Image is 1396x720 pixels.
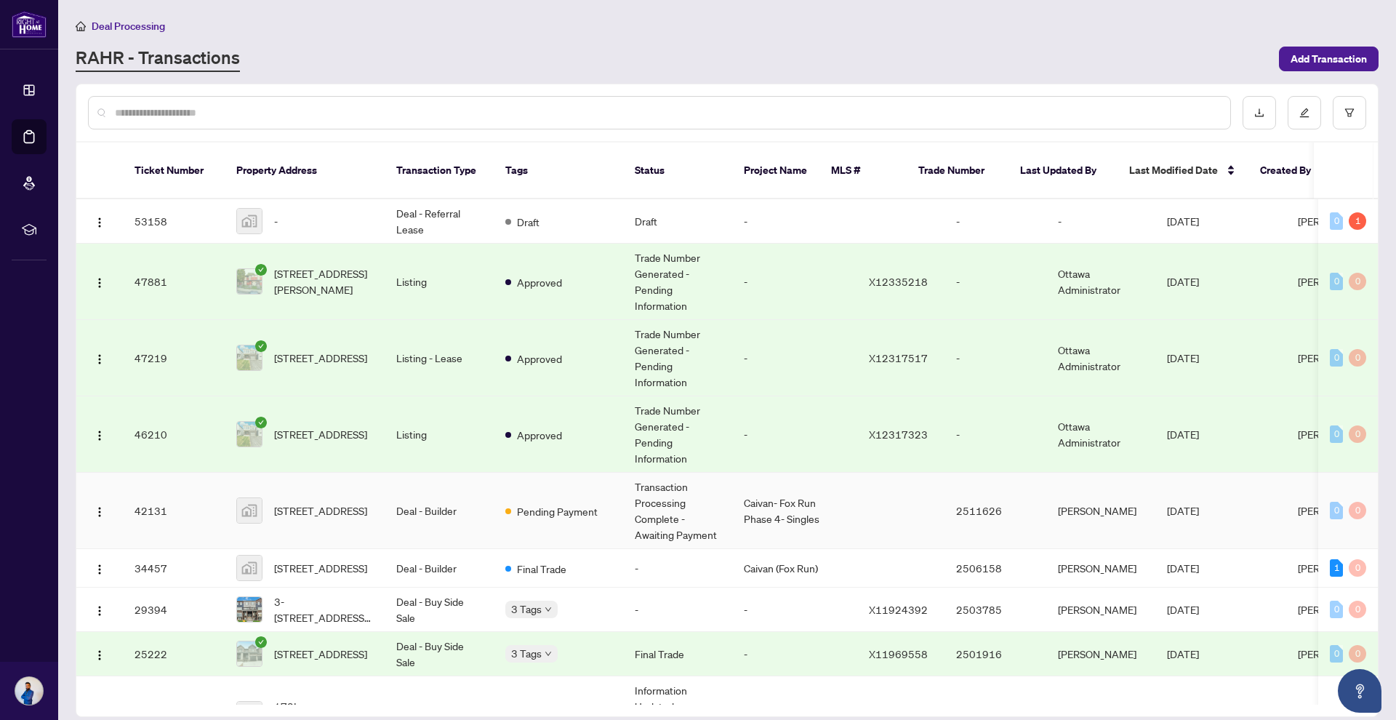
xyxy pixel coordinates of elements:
button: Logo [88,346,111,369]
td: Deal - Builder [385,549,494,588]
button: Logo [88,556,111,580]
td: 42131 [123,473,225,549]
td: - [623,549,732,588]
td: Ottawa Administrator [1046,320,1155,396]
span: Last Modified Date [1129,162,1218,178]
span: filter [1344,108,1355,118]
span: [DATE] [1167,215,1199,228]
td: Ottawa Administrator [1046,396,1155,473]
img: Logo [94,506,105,518]
img: Logo [94,564,105,575]
td: Caivan- Fox Run Phase 4- Singles [732,473,857,549]
span: [PERSON_NAME] [1298,504,1376,517]
button: Logo [88,209,111,233]
span: [STREET_ADDRESS] [274,560,367,576]
img: Logo [94,430,105,441]
td: - [1046,199,1155,244]
span: [PERSON_NAME] [1298,561,1376,575]
td: Listing - Lease [385,320,494,396]
span: [DATE] [1167,603,1199,616]
th: Property Address [225,143,385,199]
td: - [732,320,857,396]
td: Transaction Processing Complete - Awaiting Payment [623,473,732,549]
button: Logo [88,270,111,293]
td: 47219 [123,320,225,396]
td: 47881 [123,244,225,320]
span: X11924392 [869,603,928,616]
button: Add Transaction [1279,47,1379,71]
img: Logo [94,277,105,289]
a: RAHR - Transactions [76,46,240,72]
span: [DATE] [1167,275,1199,288]
th: MLS # [819,143,907,199]
button: edit [1288,96,1321,129]
td: [PERSON_NAME] [1046,549,1155,588]
span: Pending Payment [517,503,598,519]
div: 0 [1349,645,1366,663]
td: [PERSON_NAME] [1046,473,1155,549]
span: check-circle [255,417,267,428]
td: 2503785 [944,588,1046,632]
td: - [944,396,1046,473]
div: 0 [1349,559,1366,577]
img: thumbnail-img [237,269,262,294]
td: Trade Number Generated - Pending Information [623,244,732,320]
span: [PERSON_NAME] [1298,351,1376,364]
td: - [732,244,857,320]
span: Final Trade [517,561,566,577]
td: Listing [385,244,494,320]
td: [PERSON_NAME] [1046,632,1155,676]
th: Trade Number [907,143,1008,199]
img: Logo [94,353,105,365]
span: download [1254,108,1264,118]
td: Deal - Builder [385,473,494,549]
img: logo [12,11,47,38]
td: - [732,632,857,676]
th: Last Modified Date [1118,143,1248,199]
img: Profile Icon [15,677,43,705]
th: Tags [494,143,623,199]
button: Logo [88,598,111,621]
img: thumbnail-img [237,422,262,447]
span: Approved [517,274,562,290]
th: Status [623,143,732,199]
span: down [545,650,552,657]
td: Draft [623,199,732,244]
span: check-circle [255,636,267,648]
span: check-circle [255,264,267,276]
span: [STREET_ADDRESS][PERSON_NAME] [274,265,373,297]
img: thumbnail-img [237,498,262,523]
span: 3 Tags [511,645,542,662]
span: Approved [517,427,562,443]
th: Last Updated By [1008,143,1118,199]
button: filter [1333,96,1366,129]
img: thumbnail-img [237,345,262,370]
span: X12317517 [869,351,928,364]
td: Trade Number Generated - Pending Information [623,320,732,396]
span: check-circle [255,340,267,352]
td: - [732,199,857,244]
div: 0 [1330,212,1343,230]
span: [STREET_ADDRESS] [274,350,367,366]
div: 0 [1330,502,1343,519]
button: Open asap [1338,669,1381,713]
td: 46210 [123,396,225,473]
th: Project Name [732,143,819,199]
img: thumbnail-img [237,641,262,666]
span: [PERSON_NAME] [1298,215,1376,228]
td: 25222 [123,632,225,676]
img: Logo [94,217,105,228]
img: Logo [94,649,105,661]
span: [STREET_ADDRESS] [274,426,367,442]
img: Logo [94,605,105,617]
span: [STREET_ADDRESS] [274,646,367,662]
button: Logo [88,499,111,522]
span: Add Transaction [1291,47,1367,71]
td: [PERSON_NAME] [1046,588,1155,632]
td: 53158 [123,199,225,244]
td: 2511626 [944,473,1046,549]
div: 1 [1330,559,1343,577]
td: Deal - Buy Side Sale [385,588,494,632]
span: down [545,606,552,613]
span: 3 Tags [511,601,542,617]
